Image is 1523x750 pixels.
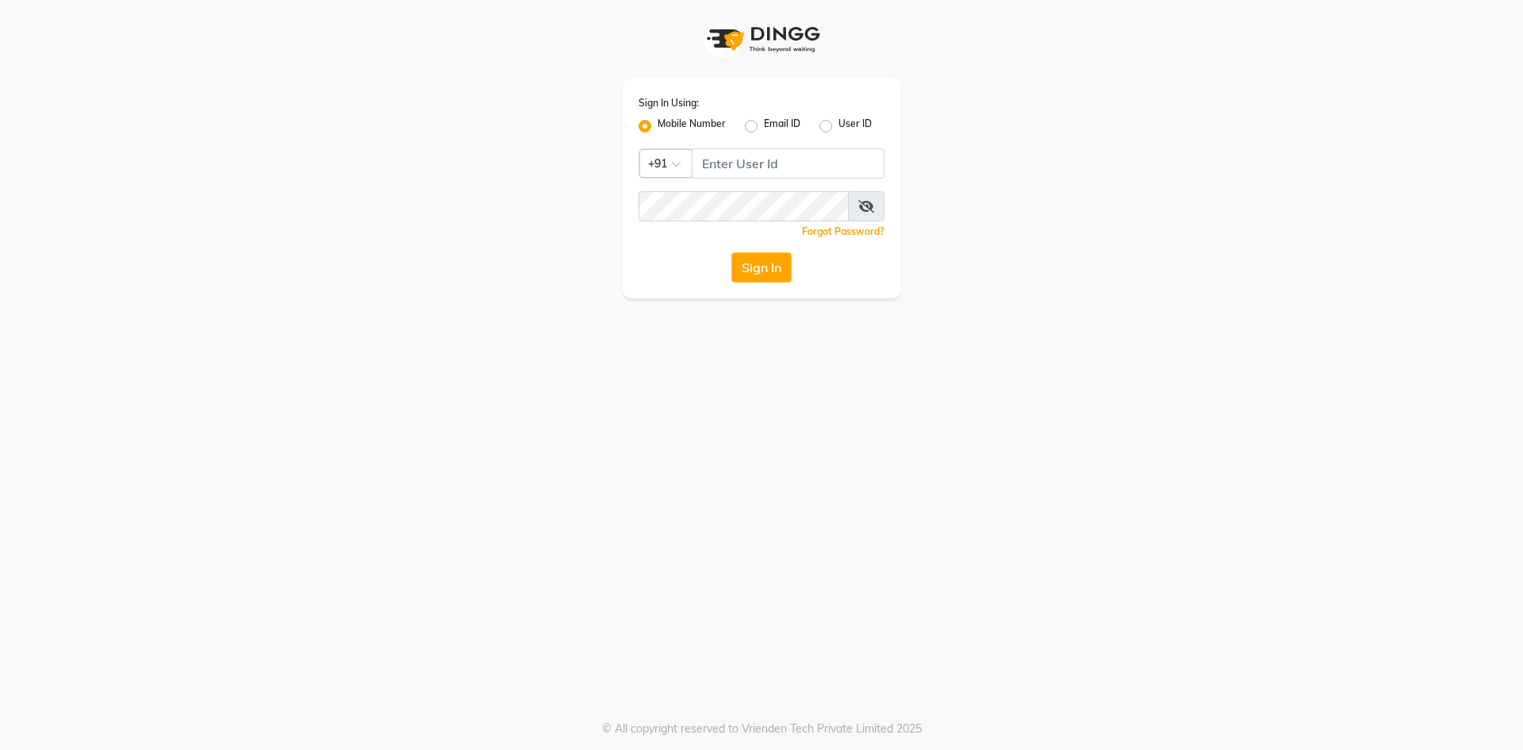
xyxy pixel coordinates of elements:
button: Sign In [731,252,792,283]
label: Email ID [764,117,800,136]
label: User ID [838,117,872,136]
label: Mobile Number [658,117,726,136]
label: Sign In Using: [639,96,699,110]
input: Username [692,148,884,179]
a: Forgot Password? [802,225,884,237]
img: logo1.svg [698,16,825,63]
input: Username [639,191,849,221]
